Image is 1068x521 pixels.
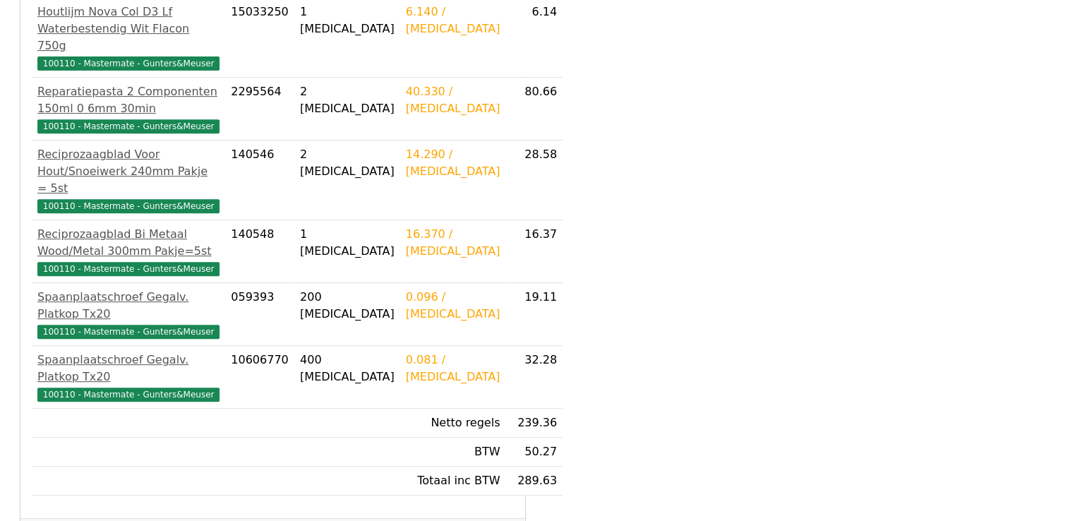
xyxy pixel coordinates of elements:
div: Spaanplaatschroef Gegalv. Platkop Tx20 [37,289,220,323]
a: Spaanplaatschroef Gegalv. Platkop Tx20100110 - Mastermate - Gunters&Meuser [37,352,220,402]
div: Reparatiepasta 2 Componenten 150ml 0 6mm 30min [37,83,220,117]
td: Netto regels [400,409,506,438]
div: 6.140 / [MEDICAL_DATA] [406,4,500,37]
span: 100110 - Mastermate - Gunters&Meuser [37,388,220,402]
div: 2 [MEDICAL_DATA] [300,83,395,117]
td: 50.27 [505,438,563,467]
div: Spaanplaatschroef Gegalv. Platkop Tx20 [37,352,220,385]
div: Reciprozaagblad Bi Metaal Wood/Metal 300mm Pakje=5st [37,226,220,260]
td: 10606770 [225,346,294,409]
td: 239.36 [505,409,563,438]
div: 200 [MEDICAL_DATA] [300,289,395,323]
div: Reciprozaagblad Voor Hout/Snoeiwerk 240mm Pakje = 5st [37,146,220,197]
div: 400 [MEDICAL_DATA] [300,352,395,385]
td: 32.28 [505,346,563,409]
a: Reciprozaagblad Bi Metaal Wood/Metal 300mm Pakje=5st100110 - Mastermate - Gunters&Meuser [37,226,220,277]
span: 100110 - Mastermate - Gunters&Meuser [37,262,220,276]
a: Spaanplaatschroef Gegalv. Platkop Tx20100110 - Mastermate - Gunters&Meuser [37,289,220,340]
a: Reparatiepasta 2 Componenten 150ml 0 6mm 30min100110 - Mastermate - Gunters&Meuser [37,83,220,134]
span: 100110 - Mastermate - Gunters&Meuser [37,325,220,339]
div: 2 [MEDICAL_DATA] [300,146,395,180]
td: Totaal inc BTW [400,467,506,496]
td: BTW [400,438,506,467]
span: 100110 - Mastermate - Gunters&Meuser [37,56,220,71]
span: 100110 - Mastermate - Gunters&Meuser [37,199,220,213]
td: 140546 [225,140,294,220]
td: 059393 [225,283,294,346]
td: 2295564 [225,78,294,140]
div: 0.081 / [MEDICAL_DATA] [406,352,500,385]
td: 140548 [225,220,294,283]
div: 40.330 / [MEDICAL_DATA] [406,83,500,117]
td: 16.37 [505,220,563,283]
td: 80.66 [505,78,563,140]
a: Reciprozaagblad Voor Hout/Snoeiwerk 240mm Pakje = 5st100110 - Mastermate - Gunters&Meuser [37,146,220,214]
a: Houtlijm Nova Col D3 Lf Waterbestendig Wit Flacon 750g100110 - Mastermate - Gunters&Meuser [37,4,220,71]
div: 0.096 / [MEDICAL_DATA] [406,289,500,323]
span: 100110 - Mastermate - Gunters&Meuser [37,119,220,133]
div: 16.370 / [MEDICAL_DATA] [406,226,500,260]
td: 289.63 [505,467,563,496]
div: 14.290 / [MEDICAL_DATA] [406,146,500,180]
td: 19.11 [505,283,563,346]
div: 1 [MEDICAL_DATA] [300,4,395,37]
div: 1 [MEDICAL_DATA] [300,226,395,260]
td: 28.58 [505,140,563,220]
div: Houtlijm Nova Col D3 Lf Waterbestendig Wit Flacon 750g [37,4,220,54]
